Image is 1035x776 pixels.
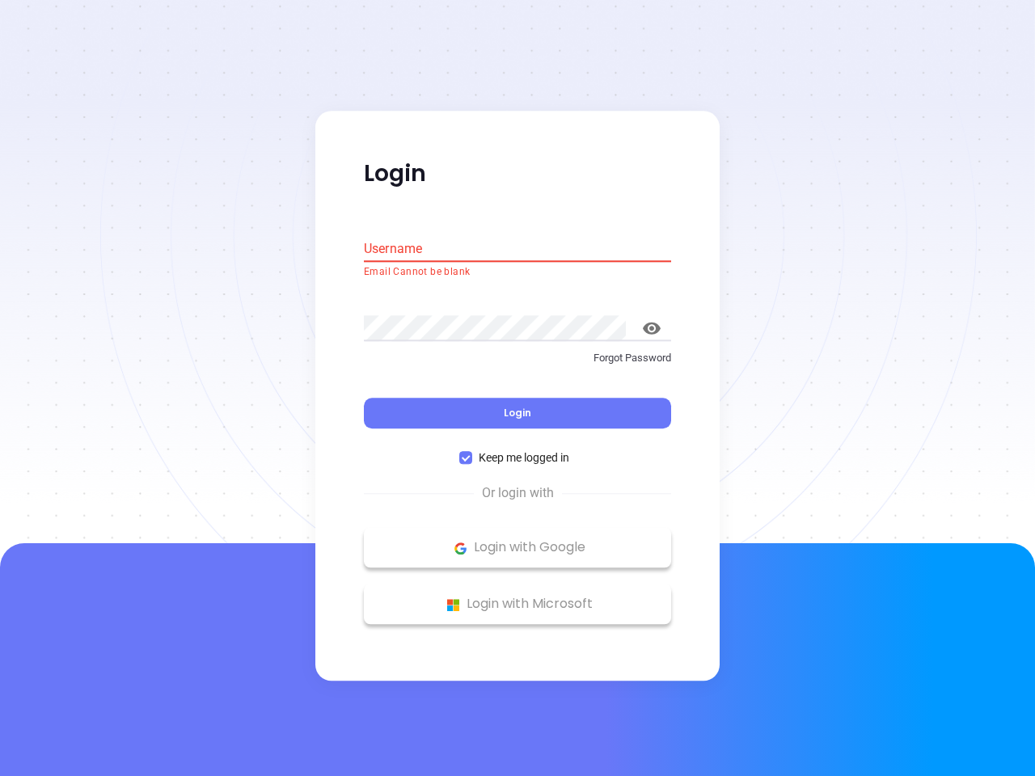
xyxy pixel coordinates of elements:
p: Login with Microsoft [372,593,663,617]
button: Microsoft Logo Login with Microsoft [364,584,671,625]
p: Email Cannot be blank [364,264,671,280]
p: Login with Google [372,536,663,560]
span: Login [504,407,531,420]
span: Keep me logged in [472,449,576,467]
img: Microsoft Logo [443,595,463,615]
span: Or login with [474,484,562,504]
img: Google Logo [450,538,471,559]
p: Login [364,159,671,188]
button: Google Logo Login with Google [364,528,671,568]
button: Login [364,399,671,429]
a: Forgot Password [364,350,671,379]
button: toggle password visibility [632,309,671,348]
p: Forgot Password [364,350,671,366]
